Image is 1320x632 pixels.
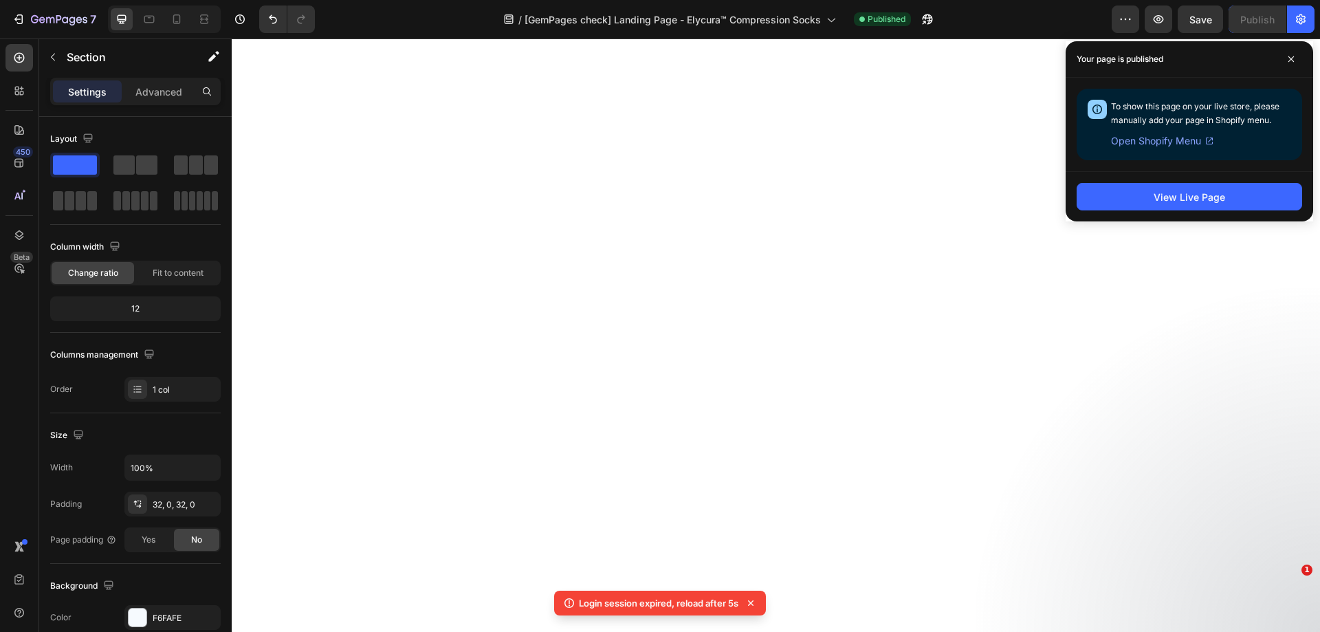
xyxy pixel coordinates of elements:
p: Advanced [135,85,182,99]
div: Order [50,383,73,395]
span: Save [1189,14,1212,25]
input: Auto [125,455,220,480]
div: Background [50,577,117,596]
p: Settings [68,85,107,99]
div: Beta [10,252,33,263]
iframe: Intercom live chat [1273,585,1306,618]
div: Width [50,461,73,474]
p: Your page is published [1077,52,1163,66]
div: Publish [1240,12,1275,27]
div: Layout [50,130,96,149]
div: Page padding [50,534,117,546]
span: Yes [142,534,155,546]
div: Column width [50,238,123,257]
button: View Live Page [1077,183,1302,210]
div: 450 [13,146,33,157]
div: Undo/Redo [259,6,315,33]
span: Published [868,13,905,25]
div: 1 col [153,384,217,396]
div: 32, 0, 32, 0 [153,499,217,511]
p: Section [67,49,179,65]
span: [GemPages check] Landing Page - Elycura™ Compression Socks [525,12,821,27]
span: Open Shopify Menu [1111,133,1201,149]
div: View Live Page [1154,190,1225,204]
span: Change ratio [68,267,118,279]
div: 12 [53,299,218,318]
div: Columns management [50,346,157,364]
p: 7 [90,11,96,28]
p: Login session expired, reload after 5s [579,596,738,610]
button: Publish [1229,6,1286,33]
div: F6FAFE [153,612,217,624]
div: Size [50,426,87,445]
span: Fit to content [153,267,203,279]
span: / [518,12,522,27]
button: Save [1178,6,1223,33]
div: Color [50,611,71,624]
span: No [191,534,202,546]
iframe: Design area [232,39,1320,632]
span: To show this page on your live store, please manually add your page in Shopify menu. [1111,101,1279,125]
button: 7 [5,6,102,33]
div: Padding [50,498,82,510]
span: 1 [1301,565,1312,576]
